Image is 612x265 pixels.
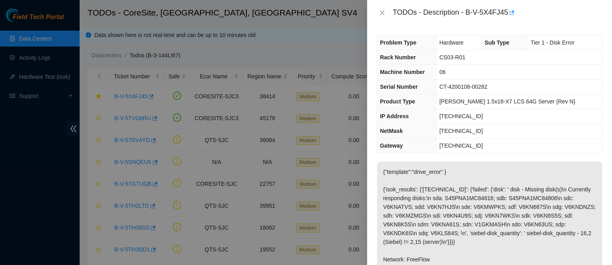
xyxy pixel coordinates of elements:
span: CS03-R01 [439,54,465,60]
span: Tier 1 - Disk Error [531,39,575,46]
span: Sub Type [485,39,509,46]
div: TODOs - Description - B-V-5X4FJ45 [393,6,602,19]
span: Rack Number [380,54,416,60]
span: close [379,10,385,16]
button: Close [377,9,388,17]
span: CT-4200108-00282 [439,84,487,90]
span: Gateway [380,142,403,149]
span: Serial Number [380,84,418,90]
span: Hardware [439,39,463,46]
span: 06 [439,69,446,75]
span: [PERSON_NAME] 1.5x18-X7 LCS 64G Server {Rev N} [439,98,575,105]
span: Product Type [380,98,415,105]
span: [TECHNICAL_ID] [439,142,483,149]
span: [TECHNICAL_ID] [439,113,483,119]
span: [TECHNICAL_ID] [439,128,483,134]
span: IP Address [380,113,409,119]
span: Machine Number [380,69,425,75]
span: NetMask [380,128,403,134]
span: Problem Type [380,39,416,46]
